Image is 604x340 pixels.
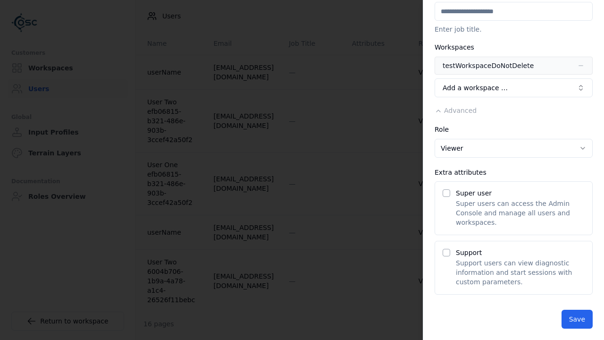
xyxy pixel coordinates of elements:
p: Enter job title. [435,25,593,34]
button: Advanced [435,106,477,115]
label: Role [435,126,449,133]
span: Advanced [444,107,477,114]
p: Support users can view diagnostic information and start sessions with custom parameters. [456,258,585,287]
p: Super users can access the Admin Console and manage all users and workspaces. [456,199,585,227]
label: Super user [456,189,492,197]
label: Support [456,249,482,256]
button: Save [562,310,593,329]
label: Workspaces [435,43,474,51]
div: Extra attributes [435,169,593,176]
span: Add a workspace … [443,83,508,93]
div: testWorkspaceDoNotDelete [443,61,534,70]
